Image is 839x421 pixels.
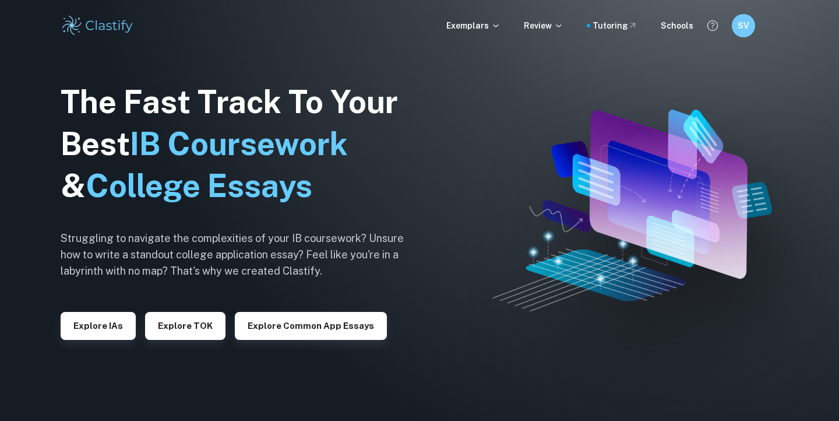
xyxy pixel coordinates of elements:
button: Explore TOK [145,312,225,340]
button: Explore IAs [61,312,136,340]
img: Clastify hero [492,110,771,312]
span: IB Coursework [130,125,348,162]
button: Help and Feedback [703,16,722,36]
a: Explore TOK [145,320,225,331]
h1: The Fast Track To Your Best & [61,81,422,207]
span: College Essays [86,167,312,204]
h6: SV [737,19,750,32]
p: Exemplars [446,19,500,32]
h6: Struggling to navigate the complexities of your IB coursework? Unsure how to write a standout col... [61,230,422,279]
a: Explore Common App essays [235,320,387,331]
a: Schools [661,19,693,32]
p: Review [524,19,563,32]
button: Explore Common App essays [235,312,387,340]
img: Clastify logo [61,14,135,37]
a: Tutoring [593,19,637,32]
a: Explore IAs [61,320,136,331]
button: SV [732,14,755,37]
